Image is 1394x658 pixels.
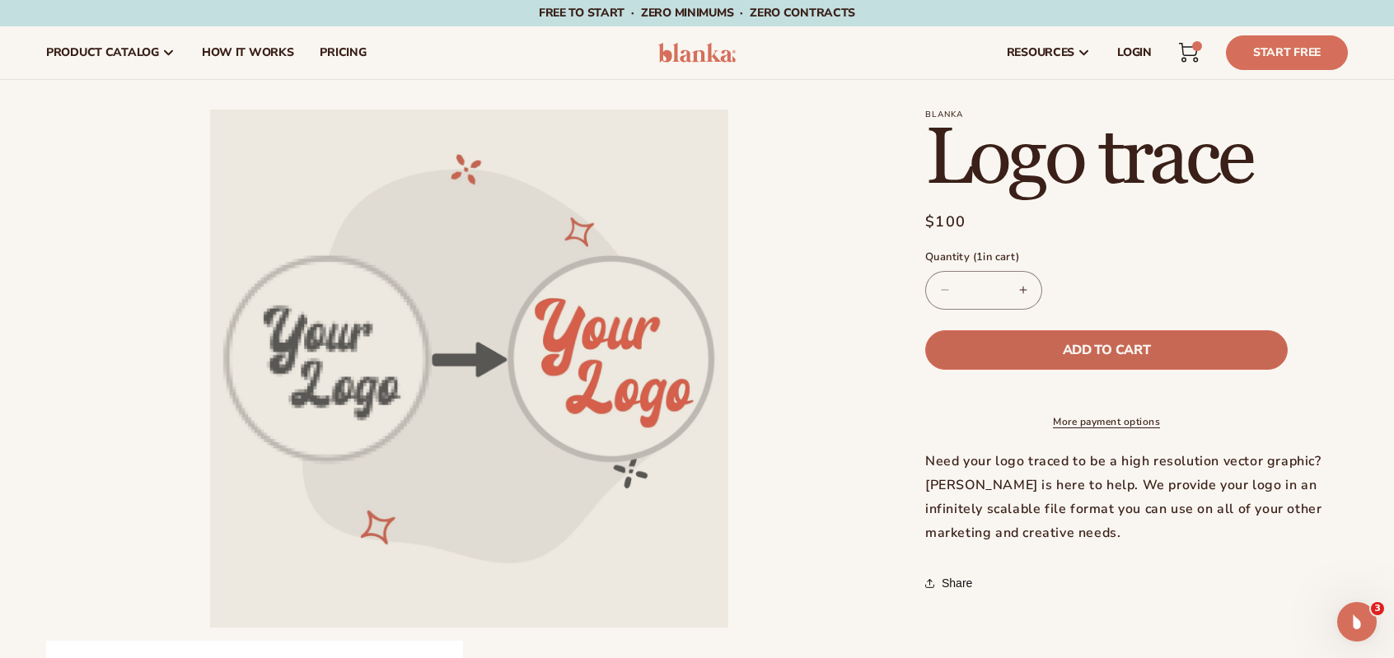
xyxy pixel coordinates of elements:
[202,46,294,59] span: How It Works
[973,250,1020,264] span: ( in cart)
[1063,343,1150,357] span: Add to cart
[925,119,1348,198] h1: Logo trace
[925,211,966,233] span: $100
[994,26,1104,79] a: resources
[976,250,983,264] span: 1
[925,330,1288,370] button: Add to cart
[46,46,159,59] span: product catalog
[1226,35,1348,70] a: Start Free
[925,250,1288,266] label: Quantity
[925,450,1348,544] div: Need your logo traced to be a high resolution vector graphic? [PERSON_NAME] is here to help. We p...
[1371,602,1384,615] span: 3
[1104,26,1165,79] a: LOGIN
[306,26,379,79] a: pricing
[1117,46,1152,59] span: LOGIN
[320,46,366,59] span: pricing
[925,565,977,601] button: Share
[1007,46,1074,59] span: resources
[539,5,855,21] span: Free to start · ZERO minimums · ZERO contracts
[189,26,307,79] a: How It Works
[925,414,1288,429] a: More payment options
[925,110,1348,119] p: Blanka
[1196,41,1197,51] span: 1
[33,26,189,79] a: product catalog
[1337,602,1377,642] iframe: Intercom live chat
[658,43,737,63] img: logo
